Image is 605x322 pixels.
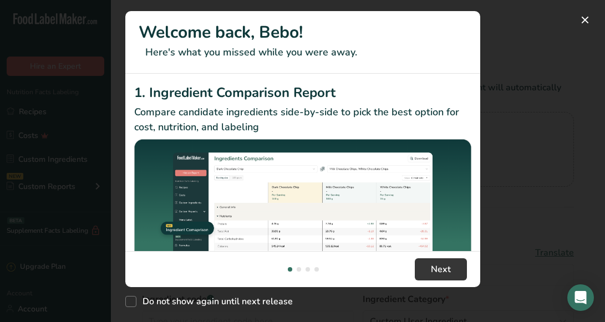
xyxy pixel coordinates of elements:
[139,45,467,60] p: Here's what you missed while you were away.
[431,263,451,276] span: Next
[136,296,293,307] span: Do not show again until next release
[567,284,594,311] div: Open Intercom Messenger
[134,105,471,135] p: Compare candidate ingredients side-by-side to pick the best option for cost, nutrition, and labeling
[134,83,471,103] h2: 1. Ingredient Comparison Report
[139,20,467,45] h1: Welcome back, Bebo!
[134,139,471,265] img: Ingredient Comparison Report
[415,258,467,280] button: Next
